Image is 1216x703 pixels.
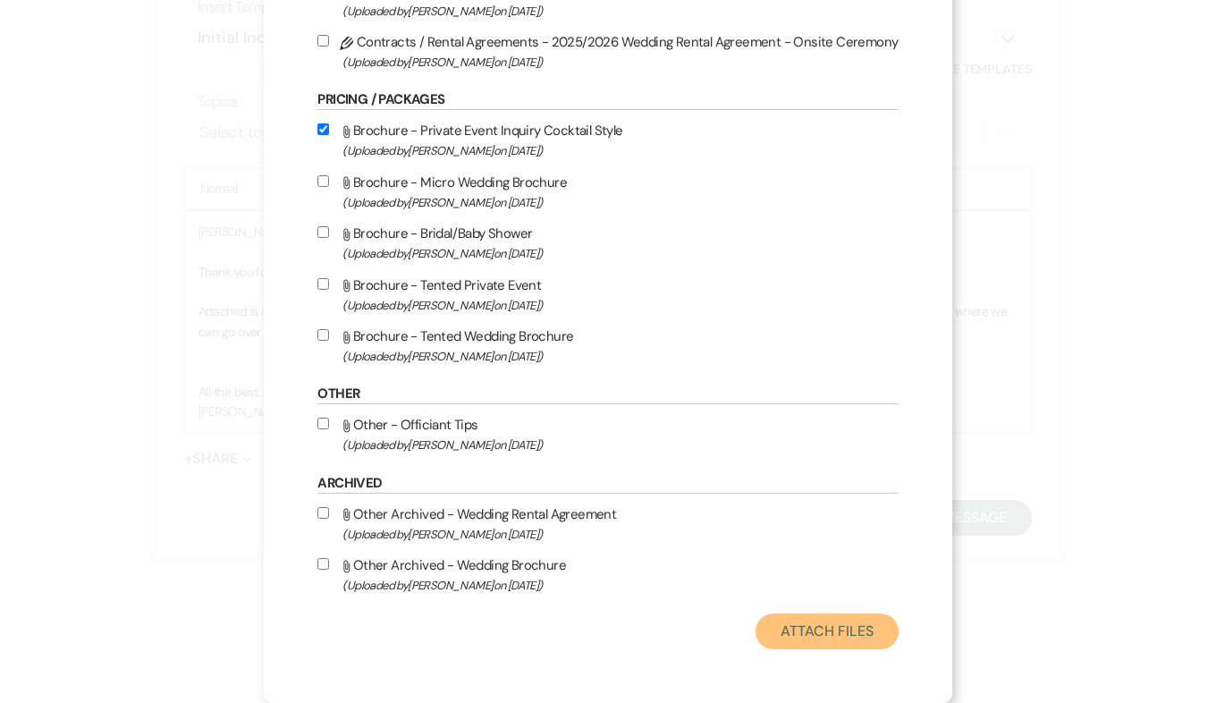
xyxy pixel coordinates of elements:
span: (Uploaded by [PERSON_NAME] on [DATE] ) [342,346,898,367]
span: (Uploaded by [PERSON_NAME] on [DATE] ) [342,435,898,455]
h6: Other [317,385,898,404]
input: Brochure - Tented Private Event(Uploaded by[PERSON_NAME]on [DATE]) [317,278,329,290]
h6: Pricing / Packages [317,90,898,110]
input: Brochure - Private Event Inquiry Cocktail Style(Uploaded by[PERSON_NAME]on [DATE]) [317,123,329,135]
input: Other Archived - Wedding Brochure(Uploaded by[PERSON_NAME]on [DATE]) [317,558,329,570]
input: Brochure - Bridal/Baby Shower(Uploaded by[PERSON_NAME]on [DATE]) [317,226,329,238]
input: Contracts / Rental Agreements - 2025/2026 Wedding Rental Agreement - Onsite Ceremony(Uploaded by[... [317,35,329,47]
span: (Uploaded by [PERSON_NAME] on [DATE] ) [342,140,898,161]
span: (Uploaded by [PERSON_NAME] on [DATE] ) [342,1,898,21]
label: Other - Officiant Tips [317,413,898,455]
input: Brochure - Micro Wedding Brochure(Uploaded by[PERSON_NAME]on [DATE]) [317,175,329,187]
label: Brochure - Bridal/Baby Shower [317,222,898,264]
input: Brochure - Tented Wedding Brochure(Uploaded by[PERSON_NAME]on [DATE]) [317,329,329,341]
span: (Uploaded by [PERSON_NAME] on [DATE] ) [342,52,898,72]
input: Other - Officiant Tips(Uploaded by[PERSON_NAME]on [DATE]) [317,418,329,429]
label: Brochure - Tented Wedding Brochure [317,325,898,367]
span: (Uploaded by [PERSON_NAME] on [DATE] ) [342,295,898,316]
span: (Uploaded by [PERSON_NAME] on [DATE] ) [342,192,898,213]
span: (Uploaded by [PERSON_NAME] on [DATE] ) [342,243,898,264]
span: (Uploaded by [PERSON_NAME] on [DATE] ) [342,575,898,596]
label: Other Archived - Wedding Rental Agreement [317,503,898,545]
input: Other Archived - Wedding Rental Agreement(Uploaded by[PERSON_NAME]on [DATE]) [317,507,329,519]
h6: Archived [317,474,898,494]
label: Contracts / Rental Agreements - 2025/2026 Wedding Rental Agreement - Onsite Ceremony [317,30,898,72]
button: Attach Files [756,614,898,649]
label: Brochure - Micro Wedding Brochure [317,171,898,213]
label: Brochure - Private Event Inquiry Cocktail Style [317,119,898,161]
label: Other Archived - Wedding Brochure [317,554,898,596]
span: (Uploaded by [PERSON_NAME] on [DATE] ) [342,524,898,545]
label: Brochure - Tented Private Event [317,274,898,316]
